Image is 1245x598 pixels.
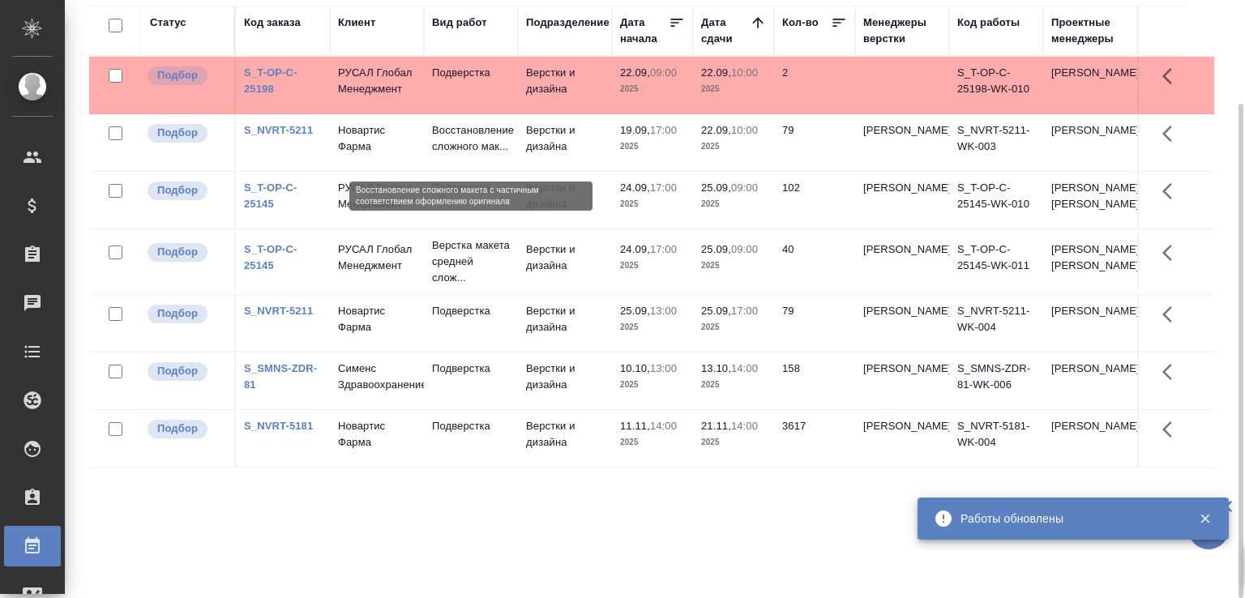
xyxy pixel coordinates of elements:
[701,420,731,432] p: 21.11,
[432,237,510,286] p: Верстка макета средней слож...
[620,258,685,274] p: 2025
[650,420,677,432] p: 14:00
[731,362,758,374] p: 14:00
[244,66,297,95] a: S_T-OP-C-25198
[1153,295,1192,334] button: Здесь прячутся важные кнопки
[338,303,416,335] p: Новартис Фарма
[518,114,612,171] td: Верстки и дизайна
[338,65,416,97] p: РУСАЛ Глобал Менеджмент
[157,421,198,437] p: Подбор
[432,15,487,31] div: Вид работ
[1043,410,1137,467] td: [PERSON_NAME]
[960,510,1174,527] div: Работы обновлены
[620,434,685,451] p: 2025
[957,15,1020,31] div: Код работы
[1153,57,1192,96] button: Здесь прячутся важные кнопки
[338,361,416,393] p: Сименс Здравоохранение
[244,305,313,317] a: S_NVRT-5211
[650,182,677,194] p: 17:00
[620,362,650,374] p: 10.10,
[518,233,612,290] td: Верстки и дизайна
[157,182,198,199] p: Подбор
[620,66,650,79] p: 22.09,
[244,420,313,432] a: S_NVRT-5181
[701,362,731,374] p: 13.10,
[620,81,685,97] p: 2025
[244,182,297,210] a: S_T-OP-C-25145
[526,15,610,31] div: Подразделение
[949,114,1043,171] td: S_NVRT-5211-WK-003
[701,81,766,97] p: 2025
[774,172,855,229] td: 102
[650,124,677,136] p: 17:00
[949,57,1043,113] td: S_T-OP-C-25198-WK-010
[146,65,226,87] div: Можно подбирать исполнителей
[146,361,226,382] div: Можно подбирать исполнителей
[620,139,685,155] p: 2025
[146,418,226,440] div: Можно подбирать исполнителей
[1051,241,1129,274] p: [PERSON_NAME], [PERSON_NAME]
[774,295,855,352] td: 79
[774,352,855,409] td: 158
[1043,295,1137,352] td: [PERSON_NAME]
[701,182,731,194] p: 25.09,
[620,420,650,432] p: 11.11,
[731,243,758,255] p: 09:00
[863,303,941,319] p: [PERSON_NAME]
[432,361,510,377] p: Подверстка
[863,180,941,196] p: [PERSON_NAME]
[244,362,317,391] a: S_SMNS-ZDR-81
[432,122,510,155] p: Восстановление сложного мак...
[157,305,198,322] p: Подбор
[620,15,669,47] div: Дата начала
[774,57,855,113] td: 2
[650,305,677,317] p: 13:00
[518,352,612,409] td: Верстки и дизайна
[1051,180,1129,212] p: [PERSON_NAME], [PERSON_NAME]
[701,15,750,47] div: Дата сдачи
[774,233,855,290] td: 40
[620,319,685,335] p: 2025
[157,125,198,141] p: Подбор
[701,434,766,451] p: 2025
[701,139,766,155] p: 2025
[146,180,226,202] div: Можно подбирать исполнителей
[432,180,510,196] p: Подверстка
[518,410,612,467] td: Верстки и дизайна
[701,196,766,212] p: 2025
[701,66,731,79] p: 22.09,
[518,57,612,113] td: Верстки и дизайна
[1153,172,1192,211] button: Здесь прячутся важные кнопки
[1153,352,1192,391] button: Здесь прячутся важные кнопки
[620,196,685,212] p: 2025
[863,241,941,258] p: [PERSON_NAME]
[731,305,758,317] p: 17:00
[1153,114,1192,153] button: Здесь прячутся важные кнопки
[774,410,855,467] td: 3617
[338,180,416,212] p: РУСАЛ Глобал Менеджмент
[949,172,1043,229] td: S_T-OP-C-25145-WK-010
[949,233,1043,290] td: S_T-OP-C-25145-WK-011
[701,243,731,255] p: 25.09,
[157,244,198,260] p: Подбор
[949,295,1043,352] td: S_NVRT-5211-WK-004
[518,172,612,229] td: Верстки и дизайна
[701,124,731,136] p: 22.09,
[863,122,941,139] p: [PERSON_NAME]
[620,124,650,136] p: 19.09,
[150,15,186,31] div: Статус
[338,241,416,274] p: РУСАЛ Глобал Менеджмент
[701,319,766,335] p: 2025
[244,243,297,271] a: S_T-OP-C-25145
[863,361,941,377] p: [PERSON_NAME]
[731,66,758,79] p: 10:00
[731,182,758,194] p: 09:00
[146,122,226,144] div: Можно подбирать исполнителей
[146,303,226,325] div: Можно подбирать исполнителей
[157,363,198,379] p: Подбор
[244,15,301,31] div: Код заказа
[620,243,650,255] p: 24.09,
[782,15,819,31] div: Кол-во
[731,420,758,432] p: 14:00
[650,362,677,374] p: 13:00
